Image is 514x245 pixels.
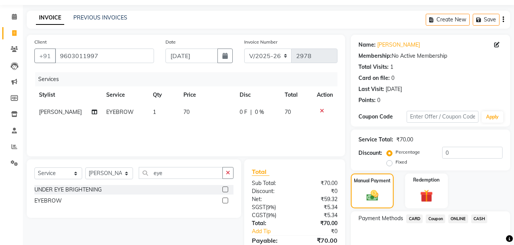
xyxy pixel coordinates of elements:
span: 9% [268,212,275,218]
div: ₹70.00 [295,219,343,227]
div: 0 [377,96,380,104]
input: Enter Offer / Coupon Code [407,111,478,123]
th: Disc [235,86,280,104]
label: Date [165,39,176,45]
div: Discount: [246,187,295,195]
div: Total Visits: [358,63,389,71]
div: ( ) [246,211,295,219]
div: No Active Membership [358,52,503,60]
div: ₹5.34 [295,203,343,211]
div: Service Total: [358,136,393,144]
span: ONLINE [448,214,468,223]
label: Fixed [396,159,407,165]
label: Percentage [396,149,420,156]
span: CASH [471,214,488,223]
th: Total [280,86,312,104]
input: Search or Scan [139,167,223,179]
div: Services [35,72,343,86]
span: Total [252,168,269,176]
span: 70 [285,109,291,115]
span: CGST [252,212,266,219]
span: EYEBROW [106,109,134,115]
div: Name: [358,41,376,49]
span: CARD [406,214,423,223]
div: Coupon Code [358,113,407,121]
div: ₹0 [295,187,343,195]
span: Payment Methods [358,214,403,222]
label: Invoice Number [244,39,277,45]
div: ₹70.00 [295,179,343,187]
div: Last Visit: [358,85,384,93]
label: Manual Payment [354,177,391,184]
div: ( ) [246,203,295,211]
span: Coupon [426,214,445,223]
span: 9% [267,204,274,210]
div: ₹59.32 [295,195,343,203]
div: ₹70.00 [295,236,343,245]
div: Total: [246,219,295,227]
a: INVOICE [36,11,64,25]
img: _cash.svg [363,189,382,203]
div: ₹70.00 [396,136,413,144]
img: _gift.svg [416,188,437,204]
div: 0 [391,74,394,82]
div: Sub Total: [246,179,295,187]
a: [PERSON_NAME] [377,41,420,49]
label: Client [34,39,47,45]
div: Discount: [358,149,382,157]
a: Add Tip [246,227,303,235]
th: Qty [148,86,179,104]
span: 1 [153,109,156,115]
th: Action [312,86,337,104]
th: Stylist [34,86,102,104]
button: Apply [482,111,503,123]
button: +91 [34,49,56,63]
div: ₹5.34 [295,211,343,219]
input: Search by Name/Mobile/Email/Code [55,49,154,63]
span: SGST [252,204,266,211]
div: UNDER EYE BRIGHTENING [34,186,102,194]
label: Redemption [413,177,439,183]
div: Net: [246,195,295,203]
span: [PERSON_NAME] [39,109,82,115]
th: Price [179,86,235,104]
span: | [250,108,252,116]
th: Service [102,86,148,104]
div: ₹0 [303,227,343,235]
span: 70 [183,109,190,115]
div: Membership: [358,52,392,60]
div: [DATE] [386,85,402,93]
button: Create New [426,14,470,26]
div: EYEBROW [34,197,62,205]
div: Card on file: [358,74,390,82]
span: 0 % [255,108,264,116]
div: 1 [390,63,393,71]
div: Points: [358,96,376,104]
span: 0 F [240,108,247,116]
button: Save [473,14,499,26]
div: Payable: [246,236,295,245]
a: PREVIOUS INVOICES [73,14,127,21]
